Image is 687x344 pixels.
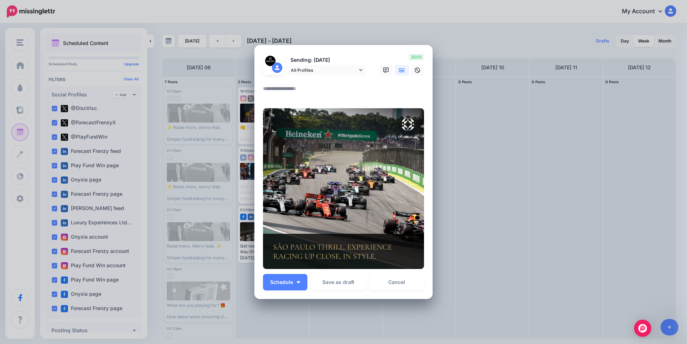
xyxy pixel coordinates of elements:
[291,66,357,74] span: All Profiles
[409,54,424,61] span: 3000
[287,56,366,64] p: Sending: [DATE]
[634,320,651,337] div: Open Intercom Messenger
[311,274,366,290] button: Save as draft
[263,108,424,269] img: GXA6P6Z7KVJEYN3NSUYIT6L7HZ4J0UZ9.png
[265,56,276,66] img: 392928676_122094462140094633_6193004719482515108_n-bsa155111.jpg
[369,274,424,290] a: Cancel
[270,280,293,285] span: Schedule
[297,281,300,283] img: arrow-down-white.png
[272,63,282,73] img: user_default_image.png
[287,65,366,75] a: All Profiles
[263,274,307,290] button: Schedule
